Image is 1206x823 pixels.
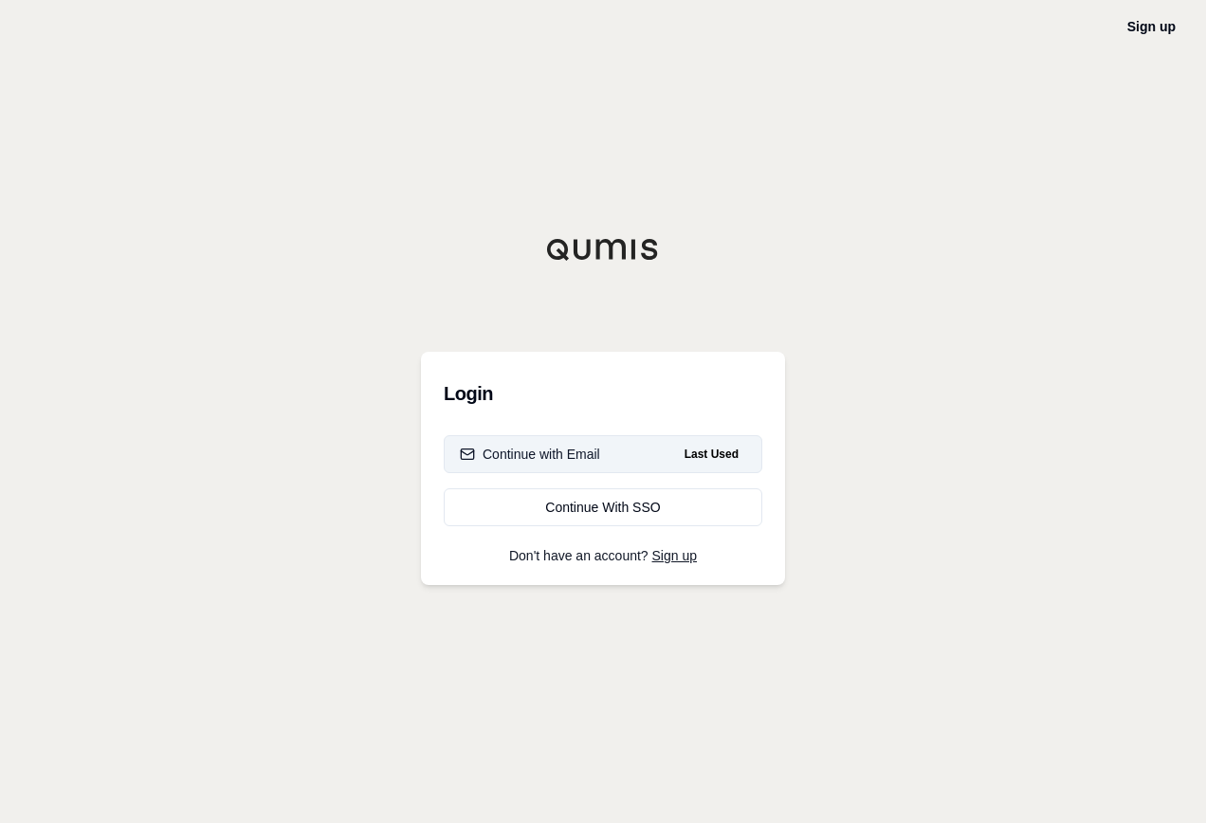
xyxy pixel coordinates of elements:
span: Last Used [677,443,746,466]
img: Qumis [546,238,660,261]
div: Continue with Email [460,445,600,464]
h3: Login [444,375,762,412]
button: Continue with EmailLast Used [444,435,762,473]
a: Sign up [1127,19,1176,34]
div: Continue With SSO [460,498,746,517]
a: Continue With SSO [444,488,762,526]
a: Sign up [652,548,697,563]
p: Don't have an account? [444,549,762,562]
